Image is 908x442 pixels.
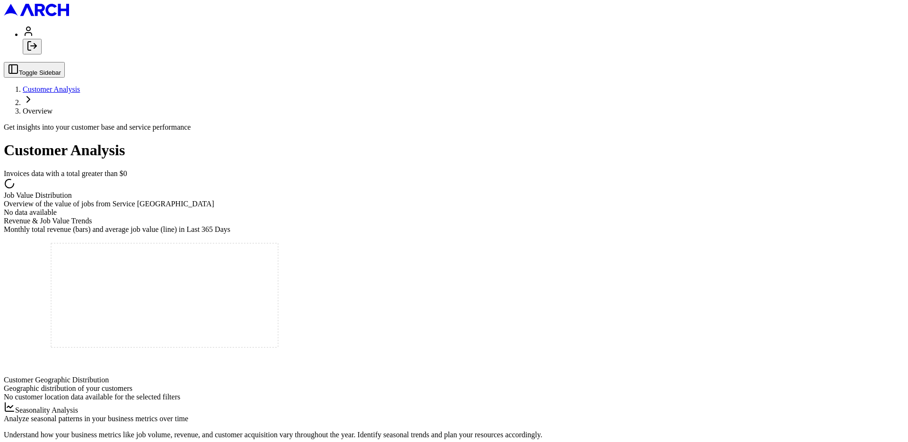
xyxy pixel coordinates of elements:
[4,217,904,225] div: Revenue & Job Value Trends
[19,69,61,76] span: Toggle Sidebar
[4,415,904,423] div: Analyze seasonal patterns in your business metrics over time
[23,107,52,115] span: Overview
[4,123,904,132] div: Get insights into your customer base and service performance
[4,169,904,178] div: Invoices data with a total greater than $0
[4,225,904,234] div: Monthly total revenue (bars) and average job value (line) in Last 365 Days
[4,208,904,217] div: No data available
[4,431,904,439] p: Understand how your business metrics like job volume, revenue, and customer acquisition vary thro...
[23,85,80,93] a: Customer Analysis
[4,393,904,401] div: No customer location data available for the selected filters
[23,39,42,54] button: Log out
[4,191,904,200] div: Job Value Distribution
[4,62,65,78] button: Toggle Sidebar
[4,141,904,159] h1: Customer Analysis
[4,200,904,208] div: Overview of the value of jobs from Service [GEOGRAPHIC_DATA]
[4,376,904,384] div: Customer Geographic Distribution
[4,384,904,393] div: Geographic distribution of your customers
[4,401,904,415] div: Seasonality Analysis
[4,85,904,115] nav: breadcrumb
